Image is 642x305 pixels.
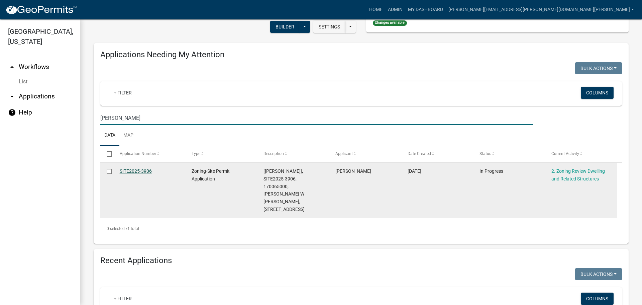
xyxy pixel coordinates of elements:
datatable-header-cell: Select [100,146,113,162]
span: Current Activity [551,151,579,156]
span: Type [192,151,200,156]
button: Builder [270,21,300,33]
span: Status [479,151,491,156]
datatable-header-cell: Type [185,146,257,162]
datatable-header-cell: Date Created [401,146,473,162]
a: Data [100,125,119,146]
span: 0 selected / [107,226,127,231]
h4: Recent Applications [100,256,622,265]
a: My Dashboard [405,3,446,16]
span: Date Created [408,151,431,156]
datatable-header-cell: Description [257,146,329,162]
button: Settings [313,21,345,33]
input: Search for applications [100,111,533,125]
span: Description [263,151,284,156]
a: + Filter [108,293,137,305]
span: Application Number [120,151,156,156]
div: 1 total [100,220,622,237]
span: Zoning-Site Permit Application [192,168,230,181]
span: In Progress [479,168,503,174]
h4: Applications Needing My Attention [100,50,622,60]
span: Applicant [335,151,353,156]
span: [Tyler Lindsay], SITE2025-3906, 170065000, WARREN W JR WILSON, 17297 CO HWY 6 [263,168,305,212]
button: Columns [581,87,614,99]
datatable-header-cell: Current Activity [545,146,617,162]
button: Bulk Actions [575,268,622,280]
a: Home [366,3,385,16]
span: 10/03/2025 [408,168,421,174]
i: arrow_drop_down [8,92,16,100]
i: help [8,108,16,117]
datatable-header-cell: Status [473,146,545,162]
a: 2. Zoning Review Dwelling and Related Structures [551,168,605,181]
datatable-header-cell: Application Number [113,146,185,162]
a: + Filter [108,87,137,99]
a: Map [119,125,137,146]
button: Columns [581,293,614,305]
i: arrow_drop_up [8,63,16,71]
button: Bulk Actions [575,62,622,74]
a: [PERSON_NAME][EMAIL_ADDRESS][PERSON_NAME][DOMAIN_NAME][PERSON_NAME] [446,3,637,16]
datatable-header-cell: Applicant [329,146,401,162]
span: Changes available [373,20,407,26]
a: Admin [385,3,405,16]
a: SITE2025-3906 [120,168,152,174]
span: Warren W Wilson [335,168,371,174]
